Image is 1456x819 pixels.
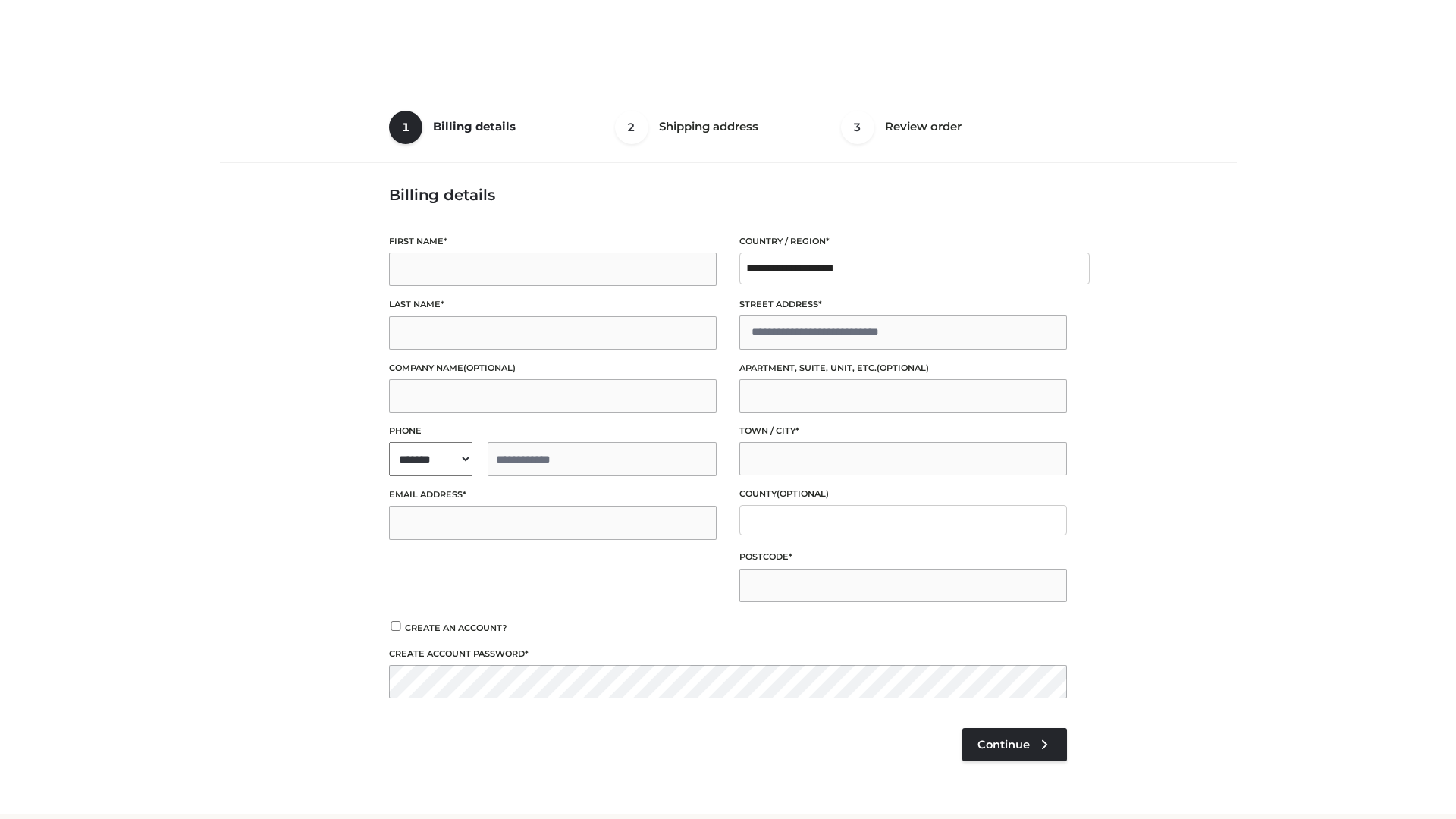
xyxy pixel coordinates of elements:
span: 3 [841,111,874,144]
label: County [739,487,1067,501]
span: (optional) [877,362,929,373]
label: Town / City [739,424,1067,438]
span: (optional) [777,488,829,499]
span: Continue [977,738,1030,752]
label: Postcode [739,550,1067,564]
label: Country / Region [739,234,1067,249]
span: Create an account? [405,623,507,633]
label: Phone [389,424,717,438]
span: (optional) [463,362,516,373]
label: Apartment, suite, unit, etc. [739,361,1067,375]
span: 1 [389,111,422,144]
label: Email address [389,488,717,502]
span: Review order [885,119,962,133]
label: Company name [389,361,717,375]
label: Create account password [389,647,1067,661]
label: Last name [389,297,717,312]
label: First name [389,234,717,249]
input: Create an account? [389,621,403,631]
a: Continue [962,728,1067,761]
label: Street address [739,297,1067,312]
span: Billing details [433,119,516,133]
h3: Billing details [389,186,1067,204]
span: 2 [615,111,648,144]
span: Shipping address [659,119,758,133]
